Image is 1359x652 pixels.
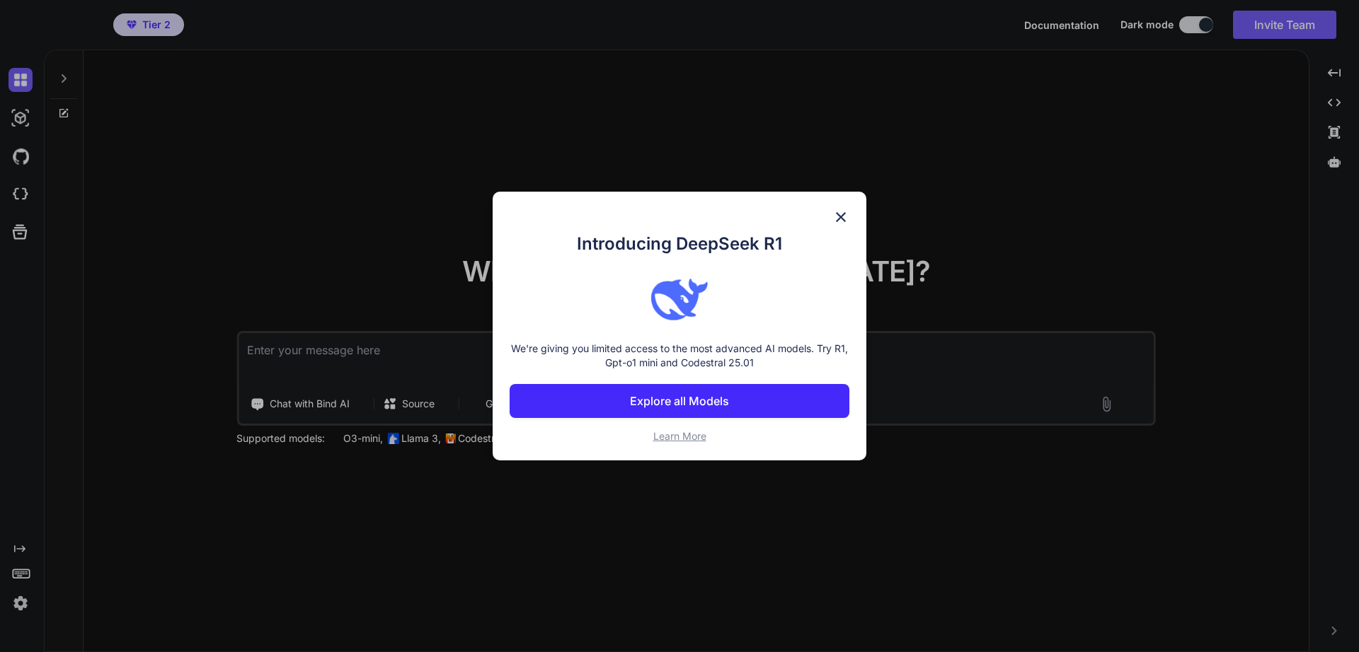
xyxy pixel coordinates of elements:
span: Learn More [653,430,706,442]
img: close [832,209,849,226]
img: bind logo [651,271,708,327]
h1: Introducing DeepSeek R1 [510,231,849,257]
p: Explore all Models [630,392,729,409]
button: Explore all Models [510,384,849,418]
p: We're giving you limited access to the most advanced AI models. Try R1, Gpt-o1 mini and Codestral... [510,342,849,370]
